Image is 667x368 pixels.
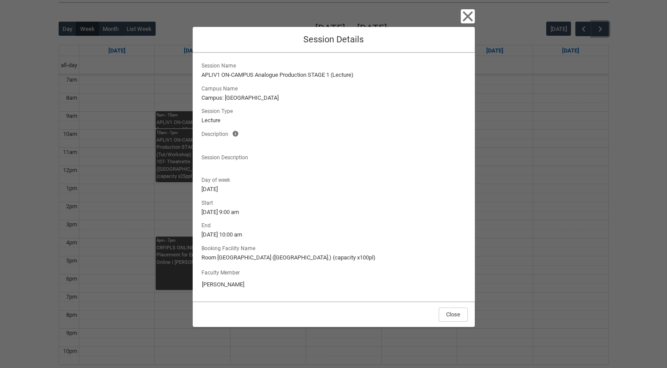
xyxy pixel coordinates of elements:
span: Booking Facility Name [201,243,259,252]
lightning-formatted-text: [DATE] [201,185,466,194]
lightning-formatted-text: [DATE] 10:00 am [201,230,466,239]
span: End [201,220,214,229]
span: Campus Name [201,83,241,93]
span: Session Description [201,152,252,161]
span: Session Type [201,105,236,115]
lightning-formatted-text: Campus: [GEOGRAPHIC_DATA] [201,94,466,102]
button: Close [461,9,475,23]
span: Description [201,128,232,138]
span: Day of week [201,174,234,184]
span: Session Name [201,60,239,70]
span: Start [201,197,216,207]
lightning-formatted-text: Room [GEOGRAPHIC_DATA] ([GEOGRAPHIC_DATA].) (capacity x100pl) [201,253,466,262]
lightning-formatted-text: APLIV1 ON-CAMPUS Analogue Production STAGE 1 (Lecture) [201,71,466,79]
label: Faculty Member [201,267,243,277]
lightning-formatted-text: Lecture [201,116,466,125]
span: Session Details [303,34,364,45]
lightning-formatted-text: [DATE] 9:00 am [201,208,466,217]
button: Close [439,308,468,322]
